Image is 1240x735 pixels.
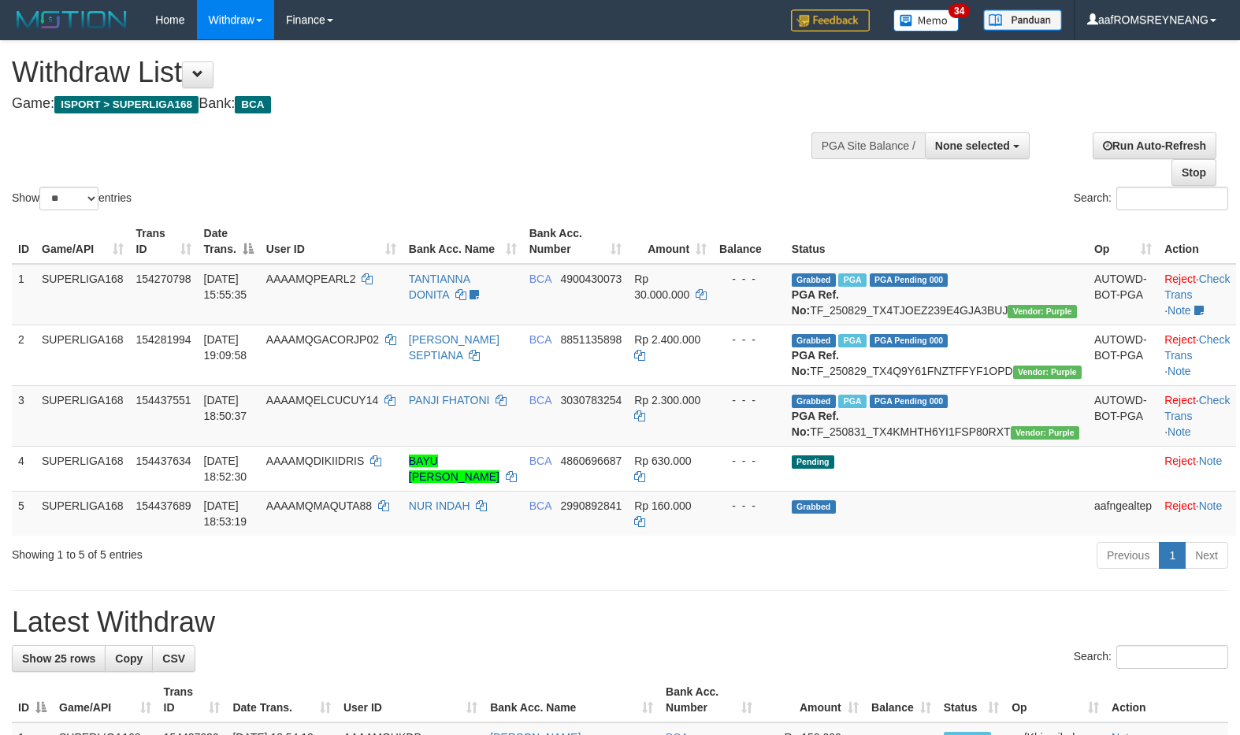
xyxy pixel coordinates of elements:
[266,455,364,467] span: AAAAMQDIKIIDRIS
[634,499,691,512] span: Rp 160.000
[870,273,949,287] span: PGA Pending
[35,491,130,536] td: SUPERLIGA168
[1164,333,1196,346] a: Reject
[1116,645,1228,669] input: Search:
[983,9,1062,31] img: panduan.png
[719,332,779,347] div: - - -
[870,395,949,408] span: PGA Pending
[12,540,505,562] div: Showing 1 to 5 of 5 entries
[1088,491,1158,536] td: aafngealtep
[560,394,622,406] span: Copy 3030783254 to clipboard
[529,455,551,467] span: BCA
[12,446,35,491] td: 4
[1171,159,1216,186] a: Stop
[484,677,659,722] th: Bank Acc. Name: activate to sort column ascending
[12,57,811,88] h1: Withdraw List
[838,395,866,408] span: Marked by aafsoycanthlai
[523,219,629,264] th: Bank Acc. Number: activate to sort column ascending
[39,187,98,210] select: Showentries
[266,394,378,406] span: AAAAMQELCUCUY14
[1159,542,1186,569] a: 1
[152,645,195,672] a: CSV
[12,96,811,112] h4: Game: Bank:
[785,385,1088,446] td: TF_250831_TX4KMHTH6YI1FSP80RXT
[409,273,470,301] a: TANTIANNA DONITA
[838,334,866,347] span: Marked by aafnonsreyleab
[634,394,700,406] span: Rp 2.300.000
[266,333,379,346] span: AAAAMQGACORJP02
[35,325,130,385] td: SUPERLIGA168
[870,334,949,347] span: PGA Pending
[12,325,35,385] td: 2
[792,288,839,317] b: PGA Ref. No:
[785,219,1088,264] th: Status
[838,273,866,287] span: Marked by aafmaleo
[811,132,925,159] div: PGA Site Balance /
[529,394,551,406] span: BCA
[893,9,960,32] img: Button%20Memo.svg
[1088,264,1158,325] td: AUTOWD-BOT-PGA
[1168,425,1191,438] a: Note
[136,273,191,285] span: 154270798
[865,677,937,722] th: Balance: activate to sort column ascending
[204,394,247,422] span: [DATE] 18:50:37
[1164,333,1230,362] a: Check Trans
[785,325,1088,385] td: TF_250829_TX4Q9Y61FNZTFFYF1OPD
[1005,677,1105,722] th: Op: activate to sort column ascending
[634,455,691,467] span: Rp 630.000
[266,499,372,512] span: AAAAMQMAQUTA88
[1164,394,1196,406] a: Reject
[54,96,199,113] span: ISPORT > SUPERLIGA168
[1013,366,1082,379] span: Vendor URL: https://trx4.1velocity.biz
[659,677,759,722] th: Bank Acc. Number: activate to sort column ascending
[792,455,834,469] span: Pending
[105,645,153,672] a: Copy
[1164,394,1230,422] a: Check Trans
[1185,542,1228,569] a: Next
[136,455,191,467] span: 154437634
[1093,132,1216,159] a: Run Auto-Refresh
[235,96,270,113] span: BCA
[1011,426,1079,440] span: Vendor URL: https://trx4.1velocity.biz
[529,273,551,285] span: BCA
[136,499,191,512] span: 154437689
[1168,304,1191,317] a: Note
[12,677,53,722] th: ID: activate to sort column descending
[713,219,785,264] th: Balance
[1158,446,1236,491] td: ·
[53,677,158,722] th: Game/API: activate to sort column ascending
[1164,273,1196,285] a: Reject
[12,187,132,210] label: Show entries
[560,333,622,346] span: Copy 8851135898 to clipboard
[792,349,839,377] b: PGA Ref. No:
[204,455,247,483] span: [DATE] 18:52:30
[1199,499,1223,512] a: Note
[1097,542,1160,569] a: Previous
[785,264,1088,325] td: TF_250829_TX4TJOEZ239E4GJA3BUJ
[204,499,247,528] span: [DATE] 18:53:19
[634,333,700,346] span: Rp 2.400.000
[158,677,227,722] th: Trans ID: activate to sort column ascending
[1158,325,1236,385] td: · ·
[12,491,35,536] td: 5
[791,9,870,32] img: Feedback.jpg
[12,607,1228,638] h1: Latest Withdraw
[792,334,836,347] span: Grabbed
[1168,365,1191,377] a: Note
[35,385,130,446] td: SUPERLIGA168
[792,500,836,514] span: Grabbed
[115,652,143,665] span: Copy
[136,394,191,406] span: 154437551
[560,499,622,512] span: Copy 2990892841 to clipboard
[1008,305,1076,318] span: Vendor URL: https://trx4.1velocity.biz
[1164,499,1196,512] a: Reject
[204,273,247,301] span: [DATE] 15:55:35
[1164,273,1230,301] a: Check Trans
[792,395,836,408] span: Grabbed
[529,499,551,512] span: BCA
[1088,219,1158,264] th: Op: activate to sort column ascending
[1158,385,1236,446] td: · ·
[12,264,35,325] td: 1
[35,446,130,491] td: SUPERLIGA168
[937,677,1005,722] th: Status: activate to sort column ascending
